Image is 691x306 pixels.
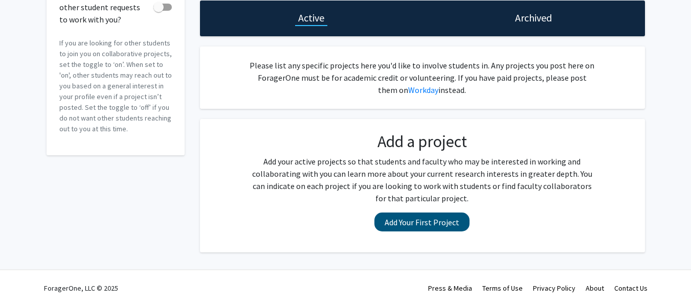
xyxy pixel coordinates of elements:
[374,213,470,231] button: Add Your First Project
[8,260,43,298] iframe: Chat
[482,284,523,293] a: Terms of Use
[249,132,595,151] h2: Add a project
[428,284,472,293] a: Press & Media
[515,11,552,25] h1: Archived
[59,38,172,134] p: If you are looking for other students to join you on collaborative projects, set the toggle to ‘o...
[249,155,595,204] p: Add your active projects so that students and faculty who may be interested in working and collab...
[249,59,595,96] p: Please list any specific projects here you'd like to involve students in. Any projects you post h...
[614,284,648,293] a: Contact Us
[298,11,324,25] h1: Active
[408,85,438,95] a: Workday
[533,284,575,293] a: Privacy Policy
[44,270,118,306] div: ForagerOne, LLC © 2025
[586,284,604,293] a: About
